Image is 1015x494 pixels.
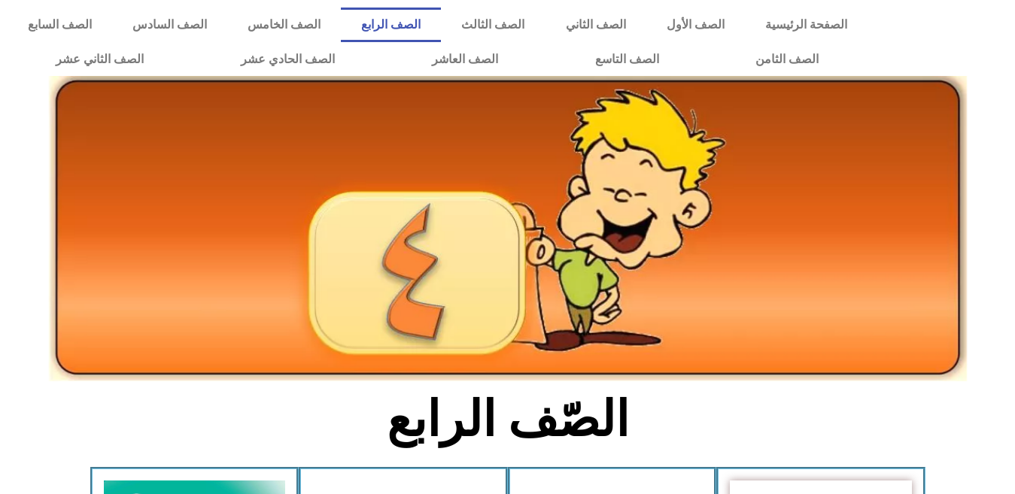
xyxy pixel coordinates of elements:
a: الصف الثاني عشر [8,42,193,77]
a: الصفحة الرئيسية [745,8,868,42]
a: الصف الحادي عشر [193,42,384,77]
a: الصف الأول [646,8,745,42]
a: الصف الثاني [545,8,646,42]
a: الصف الثالث [441,8,545,42]
h2: الصّف الرابع [259,390,756,449]
a: الصف السادس [112,8,227,42]
a: الصف الرابع [341,8,441,42]
a: الصف الثامن [707,42,868,77]
a: الصف الخامس [227,8,341,42]
a: الصف السابع [8,8,112,42]
a: الصف العاشر [384,42,547,77]
a: الصف التاسع [546,42,707,77]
